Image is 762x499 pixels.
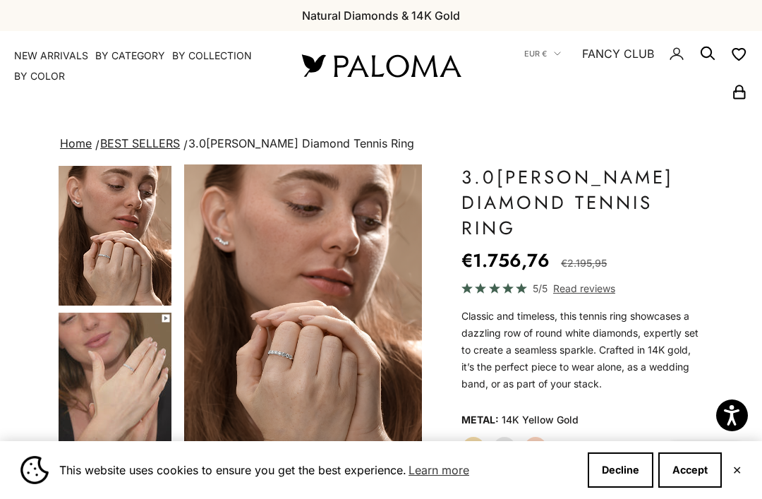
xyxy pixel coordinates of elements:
compare-at-price: €2.195,95 [561,255,607,272]
p: Natural Diamonds & 14K Gold [302,6,460,25]
span: This website uses cookies to ensure you get the best experience. [59,459,576,481]
span: Read reviews [553,280,615,296]
nav: breadcrumbs [57,134,705,154]
a: NEW ARRIVALS [14,49,88,63]
img: Cookie banner [20,456,49,484]
button: Decline [588,452,653,488]
legend: Metal: [461,409,499,431]
summary: By Color [14,69,65,83]
summary: By Collection [172,49,252,63]
a: BEST SELLERS [100,136,180,150]
button: EUR € [524,47,561,60]
button: Accept [658,452,722,488]
img: #YellowGold #WhiteGold #RoseGold [184,164,422,458]
h1: 3.0[PERSON_NAME] Diamond Tennis Ring [461,164,705,241]
p: Classic and timeless, this tennis ring showcases a dazzling row of round white diamonds, expertly... [461,308,705,392]
img: #YellowGold #WhiteGold #RoseGold [59,313,171,452]
variant-option-value: 14K Yellow Gold [502,409,579,431]
div: Item 4 of 13 [184,164,422,458]
span: 5/5 [533,280,548,296]
button: Go to item 5 [57,311,173,454]
nav: Secondary navigation [494,31,748,100]
a: 5/5 Read reviews [461,280,705,296]
button: Go to item 4 [57,164,173,307]
span: 3.0[PERSON_NAME] Diamond Tennis Ring [188,136,414,150]
img: #YellowGold #WhiteGold #RoseGold [59,166,171,306]
summary: By Category [95,49,165,63]
sale-price: €1.756,76 [461,246,550,275]
a: Learn more [406,459,471,481]
button: Close [732,466,742,474]
a: Home [60,136,92,150]
a: FANCY CLUB [582,44,654,63]
span: EUR € [524,47,547,60]
nav: Primary navigation [14,49,268,83]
